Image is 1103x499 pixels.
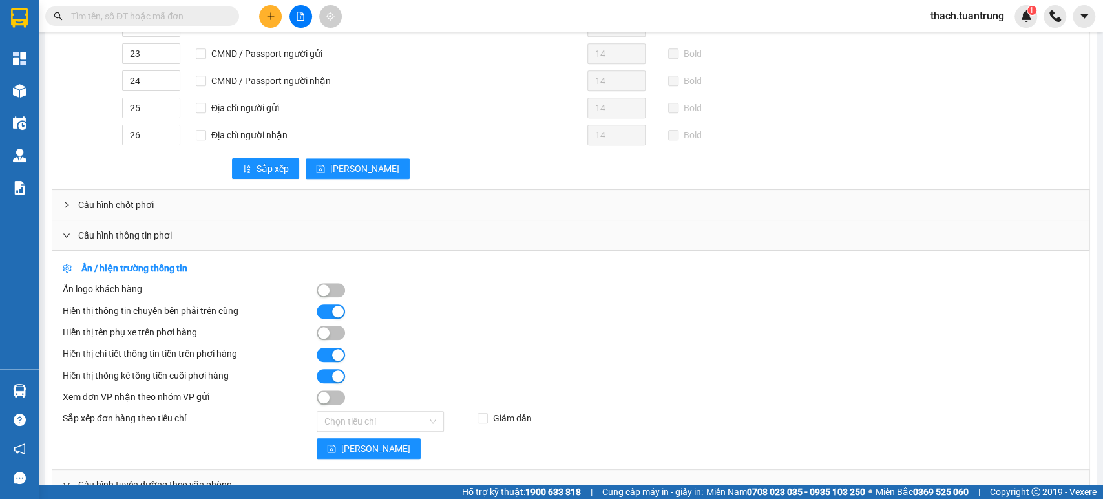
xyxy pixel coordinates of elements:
span: Bold [678,74,707,88]
img: warehouse-icon [13,116,26,130]
span: Bold [678,101,707,115]
span: save [316,164,325,175]
span: file-add [296,12,305,21]
span: Giảm dần [488,411,537,425]
span: Địa chỉ người nhận [211,130,288,140]
span: Miền Bắc [876,485,969,499]
span: [PERSON_NAME] [341,441,410,456]
span: setting [63,264,72,273]
span: | [591,485,593,499]
span: copyright [1031,487,1040,496]
button: sort-ascendingSắp xếp [232,158,299,179]
span: CMND / Passport người gửi [211,48,322,59]
span: thach.tuantrung [920,8,1014,24]
span: ⚪️ [868,489,872,494]
img: logo-vxr [11,8,28,28]
button: save[PERSON_NAME] [317,438,421,459]
button: caret-down [1073,5,1095,28]
div: Ẩn / hiện trường thông tin [63,261,486,275]
span: CMND / Passport người nhận [211,76,331,86]
button: file-add [289,5,312,28]
span: | [978,485,980,499]
span: [PERSON_NAME] [330,162,399,176]
button: save[PERSON_NAME] [306,158,410,179]
sup: 1 [1027,6,1036,15]
span: Hỗ trợ kỹ thuật: [462,485,581,499]
span: aim [326,12,335,21]
img: phone-icon [1049,10,1061,22]
span: notification [14,443,26,455]
span: Bold [678,128,707,142]
span: Cấu hình thông tin phơi [78,228,172,242]
img: icon-new-feature [1020,10,1032,22]
span: search [54,12,63,21]
span: plus [266,12,275,21]
div: Ẩn logo khách hàng [63,282,317,296]
span: Sắp xếp [257,162,289,176]
strong: 0369 525 060 [913,487,969,497]
span: caret-down [1078,10,1090,22]
div: Hiển thị chi tiết thông tin tiền trên phơi hàng [63,346,317,361]
div: Xem đơn VP nhận theo nhóm VP gửi [63,390,317,404]
span: Cung cấp máy in - giấy in: [602,485,703,499]
img: warehouse-icon [13,384,26,398]
div: Hiển thị thông tin chuyến bên phải trên cùng [63,304,317,318]
div: Hiển thị thống kê tổng tiền cuối phơi hàng [63,368,317,383]
button: plus [259,5,282,28]
span: Địa chỉ người gửi [211,103,279,113]
img: warehouse-icon [13,84,26,98]
img: solution-icon [13,181,26,195]
input: Tìm tên, số ĐT hoặc mã đơn [71,9,224,23]
span: sort-ascending [242,164,251,175]
button: aim [319,5,342,28]
span: right [63,481,70,489]
div: Cấu hình chốt phơi [52,190,1089,220]
span: right [63,231,70,239]
span: message [14,472,26,484]
img: dashboard-icon [13,52,26,65]
span: question-circle [14,414,26,426]
div: Cấu hình thông tin phơi [52,220,1089,250]
span: save [327,444,336,454]
span: Bold [678,47,707,61]
span: Cấu hình chốt phơi [78,198,154,212]
span: 1 [1029,6,1034,15]
span: Miền Nam [706,485,865,499]
strong: 0708 023 035 - 0935 103 250 [747,487,865,497]
div: Sắp xếp đơn hàng theo tiêu chí [63,411,317,425]
strong: 1900 633 818 [525,487,581,497]
img: warehouse-icon [13,149,26,162]
div: Hiển thị tên phụ xe trên phơi hàng [63,325,317,339]
span: right [63,201,70,209]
